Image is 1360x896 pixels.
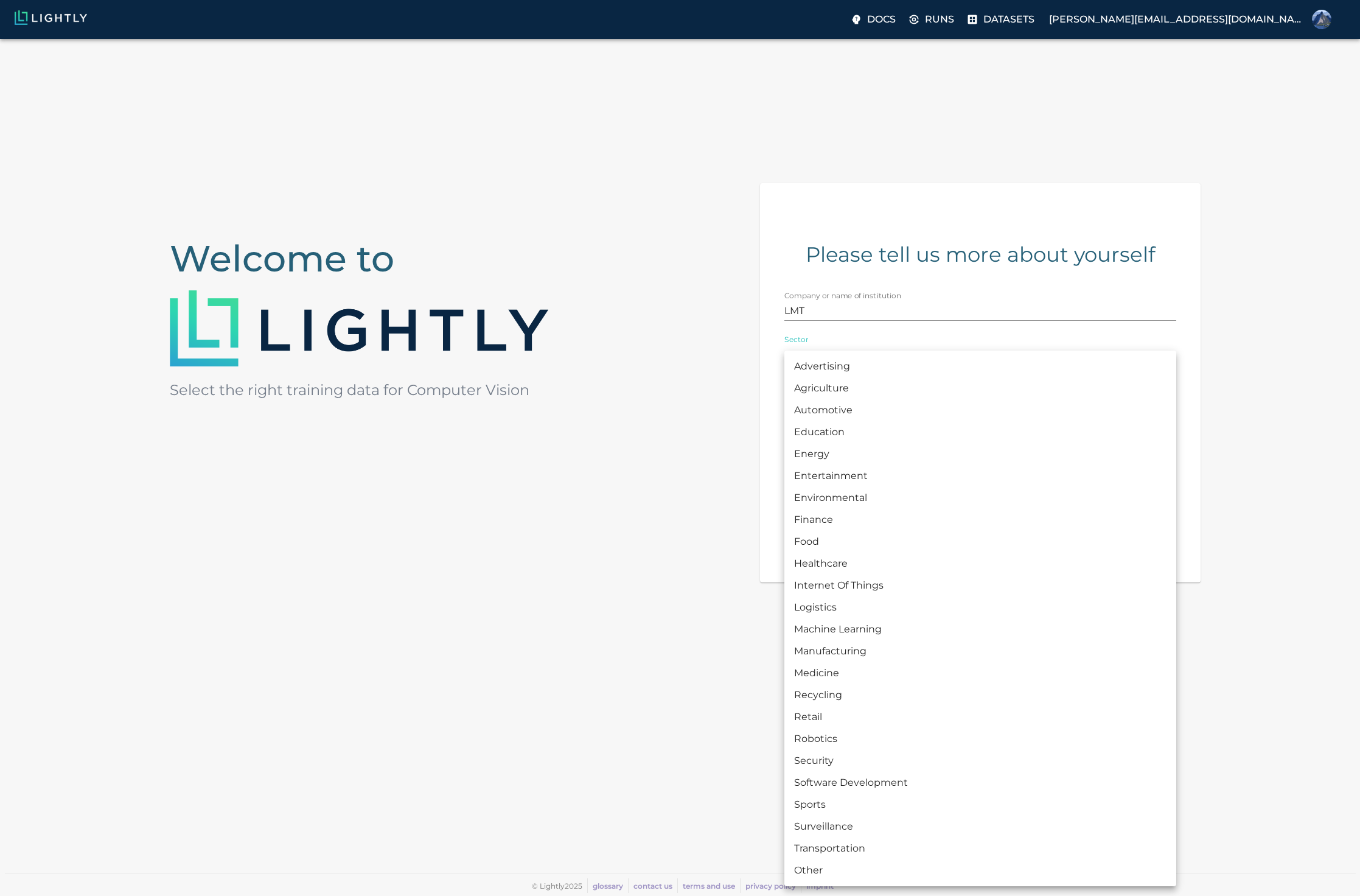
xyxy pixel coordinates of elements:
li: Advertising [784,355,1176,377]
li: Healthcare [784,553,1176,575]
li: Recycling [784,684,1176,706]
li: Security [784,750,1176,772]
li: Robotics [784,728,1176,750]
li: Software Development [784,772,1176,794]
li: Machine Learning [784,618,1176,640]
li: Sports [784,794,1176,816]
li: Environmental [784,487,1176,509]
li: Energy [784,443,1176,465]
li: Entertainment [784,465,1176,487]
li: Medicine [784,662,1176,684]
li: Surveillance [784,816,1176,838]
li: Manufacturing [784,640,1176,662]
li: Finance [784,509,1176,531]
li: Automotive [784,399,1176,421]
li: Agriculture [784,377,1176,399]
li: Internet Of Things [784,575,1176,597]
li: Food [784,531,1176,553]
li: Transportation [784,838,1176,859]
li: Retail [784,706,1176,728]
li: Education [784,421,1176,443]
li: Logistics [784,597,1176,618]
li: Other [784,859,1176,881]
